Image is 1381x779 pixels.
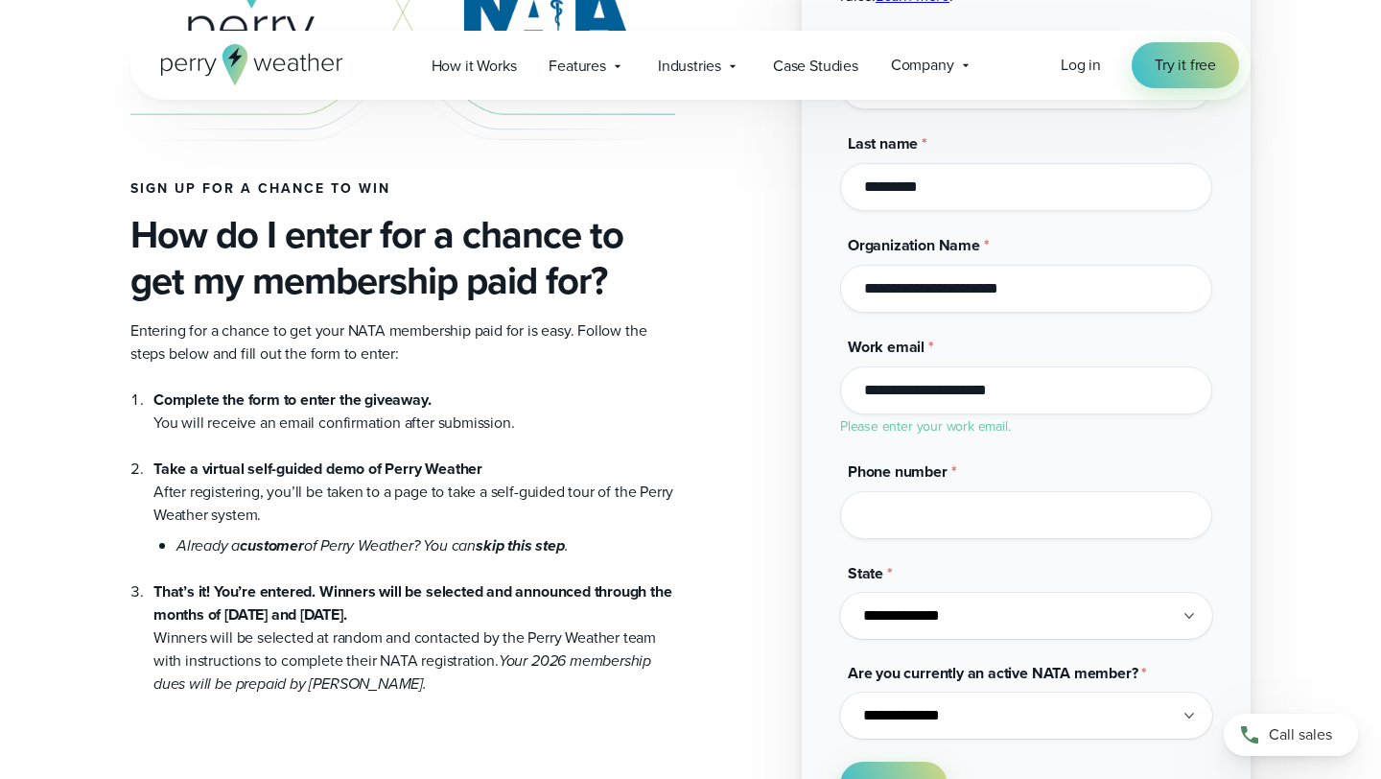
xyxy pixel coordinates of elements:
li: You will receive an email confirmation after submission. [153,389,675,435]
li: After registering, you’ll be taken to a page to take a self-guided tour of the Perry Weather system. [153,435,675,557]
span: Features [549,55,606,78]
h4: Sign up for a chance to win [130,181,675,197]
a: How it Works [415,46,533,85]
strong: Take a virtual self-guided demo of Perry Weather [153,458,482,480]
a: Case Studies [757,46,875,85]
label: Please enter your work email. [840,416,1011,437]
span: Last name [848,132,918,154]
li: Winners will be selected at random and contacted by the Perry Weather team with instructions to c... [153,557,675,696]
span: How it Works [432,55,517,78]
p: Entering for a chance to get your NATA membership paid for is easy. Follow the steps below and fi... [130,319,675,366]
strong: That’s it! You’re entered. Winners will be selected and announced through the months of [DATE] an... [153,580,672,626]
span: Company [891,54,954,77]
span: State [848,562,883,584]
span: Are you currently an active NATA member? [848,662,1137,684]
strong: Complete the form to enter the giveaway. [153,389,431,411]
a: Log in [1061,54,1101,77]
a: Call sales [1224,714,1358,756]
span: Work email [848,336,925,358]
h3: How do I enter for a chance to get my membership paid for? [130,212,675,304]
em: Your 2026 membership dues will be prepaid by [PERSON_NAME]. [153,649,651,695]
span: Phone number [848,460,948,483]
span: Case Studies [773,55,858,78]
a: Try it free [1132,42,1239,88]
span: Industries [658,55,721,78]
strong: customer [240,534,304,556]
span: Try it free [1155,54,1216,77]
em: Already a of Perry Weather? You can . [176,534,568,556]
span: Organization Name [848,234,980,256]
span: Log in [1061,54,1101,76]
strong: skip this step [476,534,564,556]
span: Call sales [1269,723,1332,746]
